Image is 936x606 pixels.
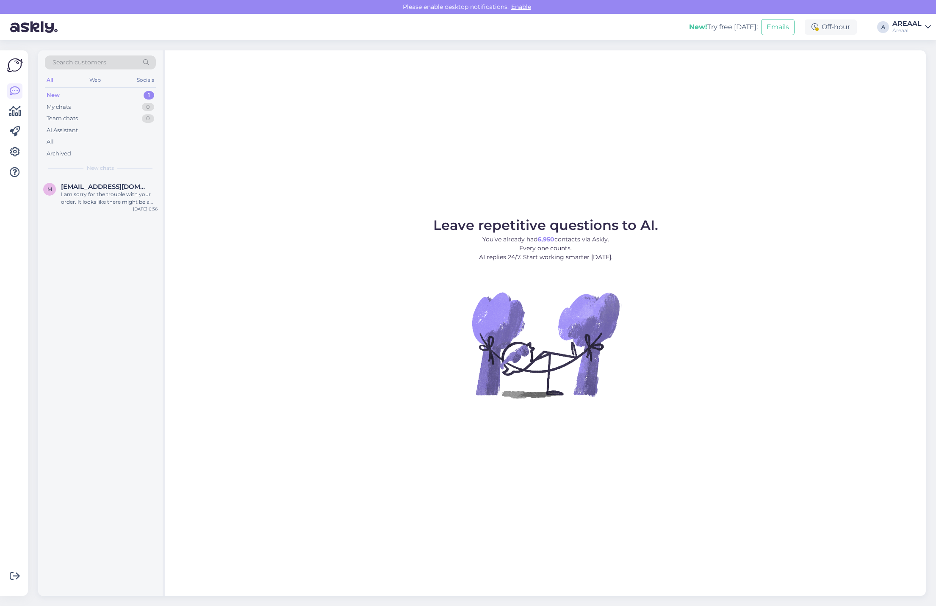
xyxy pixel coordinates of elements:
[45,75,55,86] div: All
[142,114,154,123] div: 0
[88,75,102,86] div: Web
[892,27,922,34] div: Areaal
[53,58,106,67] span: Search customers
[433,235,658,262] p: You’ve already had contacts via Askly. Every one counts. AI replies 24/7. Start working smarter [...
[47,186,52,192] span: m
[761,19,795,35] button: Emails
[892,20,922,27] div: AREAAL
[469,268,622,421] img: No Chat active
[47,149,71,158] div: Archived
[47,114,78,123] div: Team chats
[509,3,534,11] span: Enable
[537,235,554,243] b: 6,950
[47,91,60,100] div: New
[805,19,857,35] div: Off-hour
[689,22,758,32] div: Try free [DATE]:
[892,20,931,34] a: AREAALAreaal
[47,138,54,146] div: All
[87,164,114,172] span: New chats
[144,91,154,100] div: 1
[135,75,156,86] div: Socials
[61,191,158,206] div: I am sorry for the trouble with your order. It looks like there might be a delay. This can happen...
[47,103,71,111] div: My chats
[689,23,707,31] b: New!
[433,217,658,233] span: Leave repetitive questions to AI.
[877,21,889,33] div: A
[7,57,23,73] img: Askly Logo
[61,183,149,191] span: mikkelreinola@gmail.com
[133,206,158,212] div: [DATE] 0:36
[47,126,78,135] div: AI Assistant
[142,103,154,111] div: 0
